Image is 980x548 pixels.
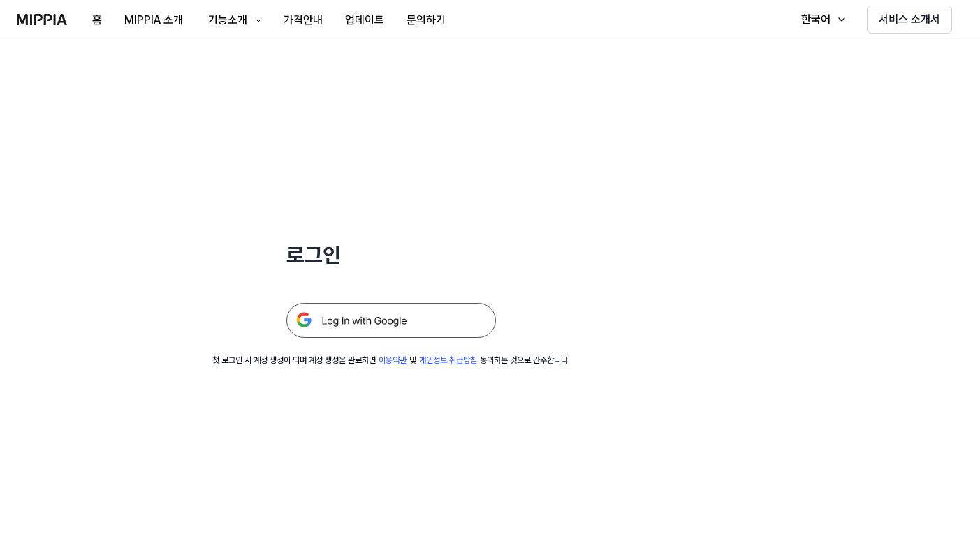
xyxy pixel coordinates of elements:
[867,6,952,34] button: 서비스 소개서
[334,6,395,34] button: 업데이트
[113,6,194,34] button: MIPPIA 소개
[212,355,570,366] div: 첫 로그인 시 계정 생성이 되며 계정 생성을 완료하면 및 동의하는 것으로 간주합니다.
[419,355,477,365] a: 개인정보 취급방침
[787,6,856,34] button: 한국어
[798,11,833,28] div: 한국어
[379,355,407,365] a: 이용약관
[17,14,67,25] img: logo
[194,6,272,34] button: 기능소개
[205,12,250,29] div: 기능소개
[286,240,496,269] h1: 로그인
[395,6,457,34] button: 문의하기
[286,303,496,338] img: 구글 로그인 버튼
[272,6,334,34] button: 가격안내
[81,6,113,34] button: 홈
[334,1,395,39] a: 업데이트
